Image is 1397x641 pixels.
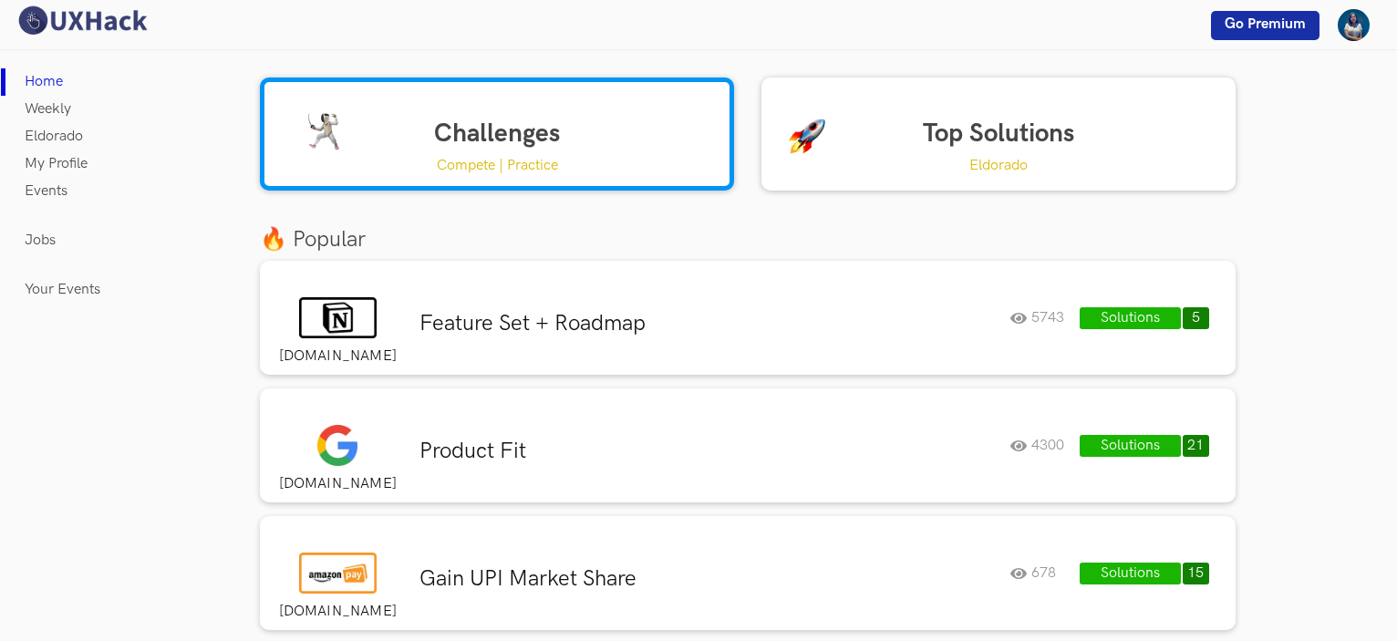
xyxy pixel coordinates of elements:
a: My Profile [25,150,88,178]
img: UXHack logo [14,5,150,36]
h3: Gain UPI Market Share [419,565,996,593]
img: sword [305,113,342,150]
div: 678 [1010,563,1078,584]
a: Jobs [25,227,56,254]
button: 15 [1183,563,1209,584]
button: Solutions [1080,563,1180,584]
button: 5 [1183,307,1209,329]
a: Weekly [25,96,71,123]
img: rocket [789,118,825,154]
span: Go Premium [1225,16,1306,33]
h3: Product Fit [419,438,996,465]
h3: Feature Set + Roadmap [419,310,996,337]
a: Events [25,178,67,205]
img: Google_logo_0208241137 [317,425,357,466]
img: Your profile pic [1338,9,1370,41]
a: Challenges [260,78,734,191]
div: 4300 [1010,435,1078,457]
a: Top Solutions [761,78,1236,191]
div: 🔥 Popular [246,223,1249,256]
a: [DOMAIN_NAME]Feature Set + Roadmap5743Solutions5 [260,261,1236,388]
img: Amazon_Pay_logo_0709211000 [299,553,376,594]
label: [DOMAIN_NAME] [269,603,406,621]
button: 21 [1183,435,1209,457]
label: [DOMAIN_NAME] [269,347,406,366]
p: Eldorado [969,154,1028,177]
p: Compete | Practice [437,154,558,177]
button: Solutions [1080,435,1180,457]
button: Solutions [1080,307,1180,329]
div: 5743 [1010,307,1078,329]
a: [DOMAIN_NAME]Product Fit4300Solutions21 [260,388,1236,516]
a: Eldorado [25,123,83,150]
img: Notion_logo_0709210959 [299,297,376,338]
a: Go Premium [1211,11,1319,40]
a: Home [25,68,63,96]
a: Your Events [25,276,100,304]
label: [DOMAIN_NAME] [269,475,406,493]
